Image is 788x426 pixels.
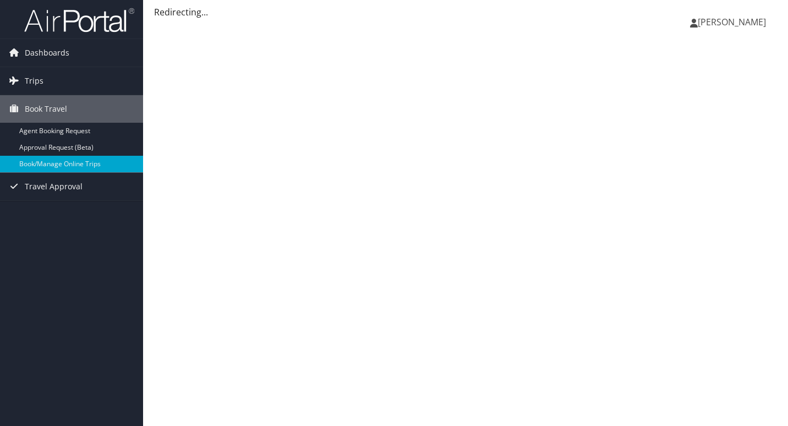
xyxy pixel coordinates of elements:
img: airportal-logo.png [24,7,134,33]
span: Trips [25,67,43,95]
span: Dashboards [25,39,69,67]
div: Redirecting... [154,6,777,19]
a: [PERSON_NAME] [690,6,777,39]
span: [PERSON_NAME] [698,16,766,28]
span: Book Travel [25,95,67,123]
span: Travel Approval [25,173,83,200]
